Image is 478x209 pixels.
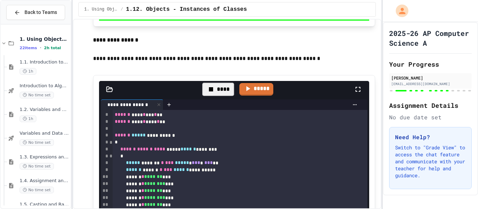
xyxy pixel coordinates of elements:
span: 1h [20,115,36,122]
span: 1.2. Variables and Data Types [20,107,69,113]
span: 1. Using Objects and Methods [84,7,118,12]
span: No time set [20,163,54,170]
div: No due date set [389,113,472,121]
span: Introduction to Algorithms, Programming, and Compilers [20,83,69,89]
span: Back to Teams [24,9,57,16]
span: 22 items [20,46,37,50]
span: Variables and Data Types - Quiz [20,130,69,136]
span: 1h [20,68,36,75]
span: 1.4. Assignment and Input [20,178,69,184]
h1: 2025-26 AP Computer Science A [389,28,472,48]
span: 1.1. Introduction to Algorithms, Programming, and Compilers [20,59,69,65]
span: 1.12. Objects - Instances of Classes [126,5,247,14]
span: 1.3. Expressions and Output [New] [20,154,69,160]
h2: Your Progress [389,59,472,69]
p: Switch to "Grade View" to access the chat feature and communicate with your teacher for help and ... [395,144,466,179]
span: 2h total [44,46,61,50]
span: No time set [20,139,54,146]
span: • [40,45,41,51]
div: My Account [388,3,410,19]
button: Back to Teams [6,5,65,20]
span: 1.5. Casting and Ranges of Values [20,202,69,208]
div: [EMAIL_ADDRESS][DOMAIN_NAME] [391,81,470,87]
span: No time set [20,92,54,98]
div: [PERSON_NAME] [391,75,470,81]
h3: Need Help? [395,133,466,141]
span: No time set [20,187,54,193]
span: 1. Using Objects and Methods [20,36,69,42]
span: / [121,7,123,12]
h2: Assignment Details [389,100,472,110]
